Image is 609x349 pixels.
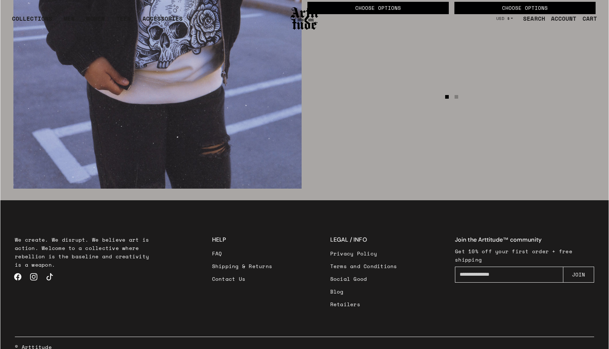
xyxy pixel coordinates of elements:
a: WOMEN [86,14,105,29]
h3: HELP [212,235,273,244]
a: Social Good [330,272,397,285]
a: Contact Us [212,272,273,285]
a: Terms and Conditions [330,260,397,272]
a: SEARCH [517,11,545,26]
p: Get 10% off your first order + free shipping [455,247,594,264]
img: Arttitude [290,6,319,31]
button: USD $ [492,11,518,26]
li: Page dot 1 [445,95,449,99]
h3: LEGAL / INFO [330,235,397,244]
a: Open cart [577,11,597,26]
div: COLLECTIONS [12,14,52,29]
a: TikTok [42,269,58,285]
button: JOIN [563,267,594,283]
a: ACCOUNT [545,11,577,26]
div: ACCESSORIES [142,14,183,29]
a: Shipping & Returns [212,260,273,272]
a: Instagram [26,269,42,285]
a: FAQ [212,247,273,260]
span: USD $ [496,16,510,21]
li: Page dot 2 [455,95,458,99]
a: TEEN [116,14,131,29]
a: Privacy Policy [330,247,397,260]
p: We create. We disrupt. We believe art is action. Welcome to a collective where rebellion is the b... [15,235,154,269]
a: Facebook [10,269,26,285]
input: Enter your email [455,267,563,283]
a: Retailers [330,298,397,311]
h4: Join the Arttitude™ community [455,235,594,244]
a: MEN [64,14,75,29]
ul: Main navigation [6,14,188,29]
a: Blog [330,285,397,298]
div: CART [583,14,597,23]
